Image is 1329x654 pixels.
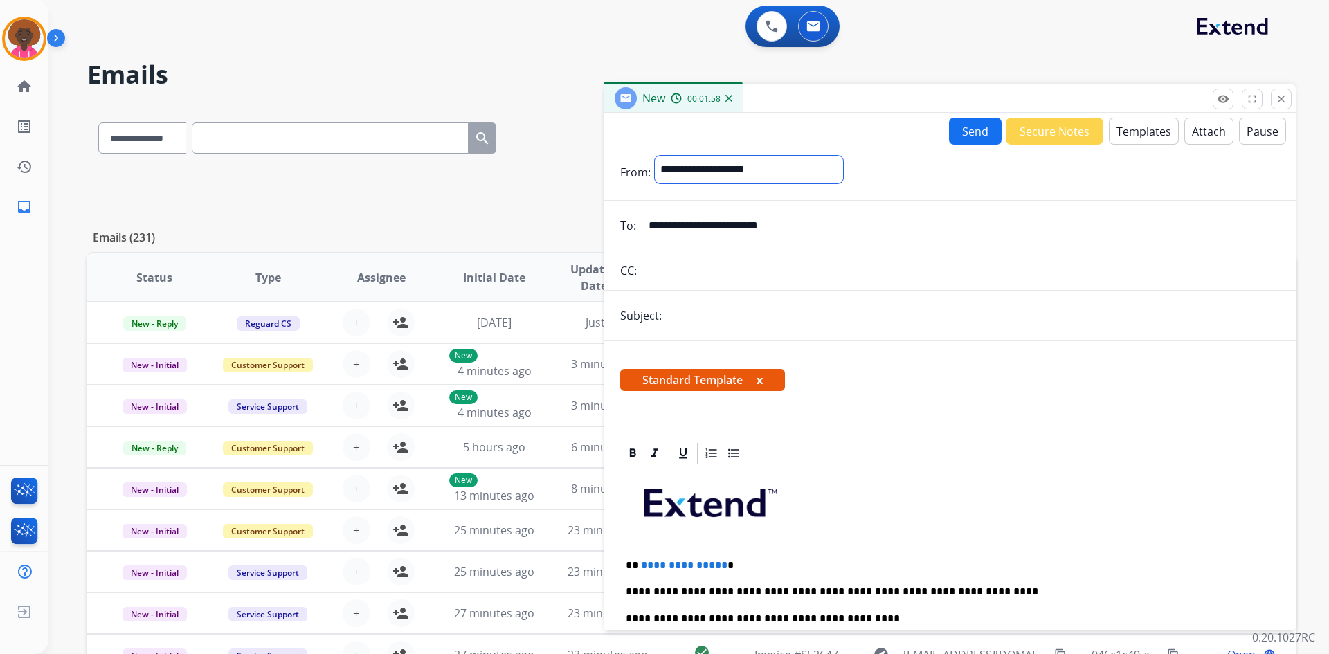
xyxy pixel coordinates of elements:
mat-icon: person_add [392,480,409,497]
mat-icon: search [474,130,491,147]
p: CC: [620,262,637,279]
p: New [449,390,478,404]
button: + [343,392,370,419]
img: avatar [5,19,44,58]
button: Templates [1109,118,1179,145]
span: Assignee [357,269,406,286]
span: Customer Support [223,441,313,455]
p: To: [620,217,636,234]
span: 6 minutes ago [571,439,645,455]
span: New - Initial [123,482,187,497]
span: New - Reply [123,316,186,331]
span: 4 minutes ago [458,363,532,379]
mat-icon: person_add [392,356,409,372]
p: From: [620,164,651,181]
button: Pause [1239,118,1286,145]
span: [DATE] [477,315,512,330]
mat-icon: history [16,158,33,175]
span: New - Initial [123,524,187,538]
span: 25 minutes ago [454,564,534,579]
button: Attach [1184,118,1233,145]
span: New - Reply [123,441,186,455]
span: + [353,480,359,497]
span: Just now [586,315,630,330]
p: 0.20.1027RC [1252,629,1315,646]
span: New - Initial [123,358,187,372]
span: New [642,91,665,106]
div: Underline [673,443,694,464]
span: Service Support [228,565,307,580]
button: + [343,350,370,378]
span: + [353,605,359,621]
button: + [343,599,370,627]
mat-icon: fullscreen [1246,93,1258,105]
span: + [353,439,359,455]
span: Customer Support [223,524,313,538]
span: 13 minutes ago [454,488,534,503]
mat-icon: person_add [392,522,409,538]
span: 5 hours ago [463,439,525,455]
span: Type [255,269,281,286]
mat-icon: person_add [392,314,409,331]
p: New [449,349,478,363]
mat-icon: person_add [392,605,409,621]
span: Status [136,269,172,286]
span: 23 minutes ago [568,606,648,621]
button: + [343,558,370,585]
span: + [353,356,359,372]
span: Customer Support [223,482,313,497]
span: + [353,522,359,538]
span: Service Support [228,607,307,621]
span: Customer Support [223,358,313,372]
span: 25 minutes ago [454,523,534,538]
div: Italic [644,443,665,464]
button: + [343,475,370,502]
h2: Emails [87,61,1296,89]
span: 23 minutes ago [568,564,648,579]
span: 3 minutes ago [571,398,645,413]
span: New - Initial [123,565,187,580]
span: Standard Template [620,369,785,391]
mat-icon: person_add [392,439,409,455]
div: Bold [622,443,643,464]
button: + [343,433,370,461]
span: 4 minutes ago [458,405,532,420]
button: Secure Notes [1006,118,1103,145]
mat-icon: remove_red_eye [1217,93,1229,105]
span: New - Initial [123,399,187,414]
span: + [353,563,359,580]
span: Service Support [228,399,307,414]
button: Send [949,118,1002,145]
span: 3 minutes ago [571,356,645,372]
mat-icon: close [1275,93,1287,105]
span: 8 minutes ago [571,481,645,496]
p: Subject: [620,307,662,324]
button: x [757,372,763,388]
span: 27 minutes ago [454,606,534,621]
span: Updated Date [563,261,626,294]
mat-icon: person_add [392,397,409,414]
span: + [353,314,359,331]
span: New - Initial [123,607,187,621]
p: New [449,473,478,487]
mat-icon: list_alt [16,118,33,135]
button: + [343,516,370,544]
p: Emails (231) [87,229,161,246]
div: Ordered List [701,443,722,464]
div: Bullet List [723,443,744,464]
mat-icon: inbox [16,199,33,215]
mat-icon: home [16,78,33,95]
span: Reguard CS [237,316,300,331]
span: Initial Date [463,269,525,286]
span: + [353,397,359,414]
mat-icon: person_add [392,563,409,580]
button: + [343,309,370,336]
span: 23 minutes ago [568,523,648,538]
span: 00:01:58 [687,93,721,105]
